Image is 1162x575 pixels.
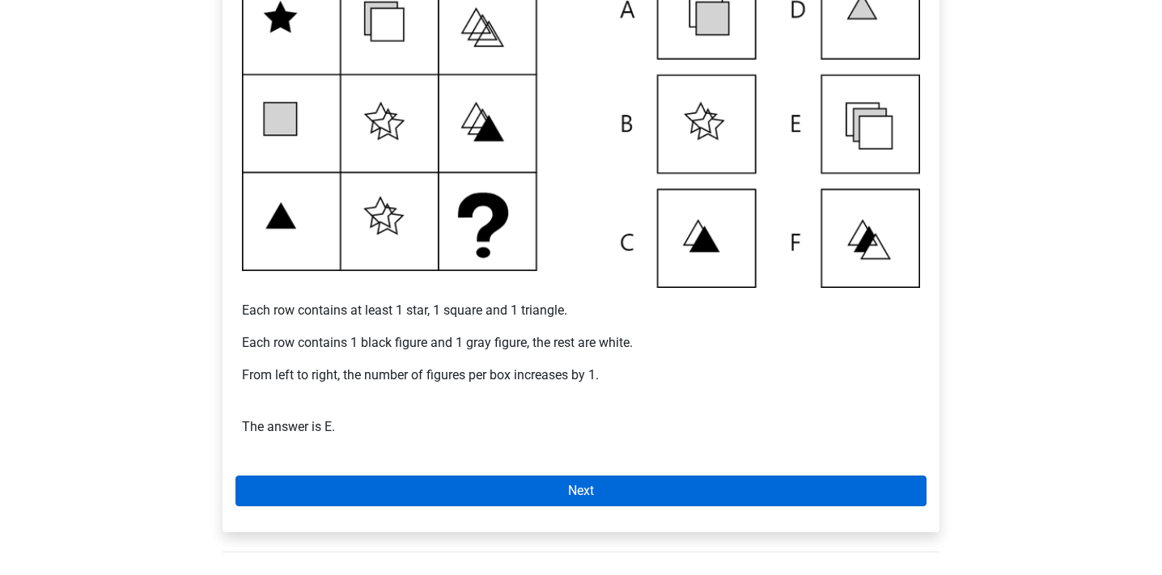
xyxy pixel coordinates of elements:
p: Each row contains 1 black figure and 1 gray figure, the rest are white. [242,333,920,353]
p: Each row contains at least 1 star, 1 square and 1 triangle. [242,301,920,320]
p: From left to right, the number of figures per box increases by 1. [242,366,920,385]
p: The answer is E. [242,398,920,437]
a: Next [235,476,927,506]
